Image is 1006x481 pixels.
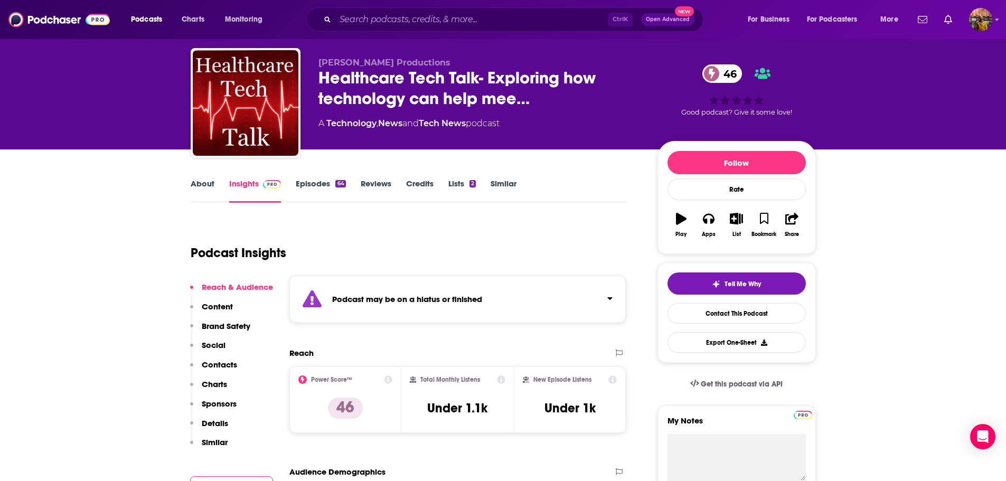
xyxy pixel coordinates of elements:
img: tell me why sparkle [712,280,720,288]
span: Podcasts [131,12,162,27]
button: Social [190,340,225,360]
input: Search podcasts, credits, & more... [335,11,608,28]
span: For Podcasters [807,12,858,27]
a: Tech News [419,118,466,128]
img: Healthcare Tech Talk- Exploring how technology can help meet the challenges in Healthcare. [193,50,298,156]
button: open menu [124,11,176,28]
div: A podcast [318,117,500,130]
span: For Business [748,12,789,27]
p: Similar [202,437,228,447]
button: Charts [190,379,227,399]
a: Contact This Podcast [667,303,806,324]
span: Logged in as hratnayake [969,8,992,31]
p: Details [202,418,228,428]
h2: Total Monthly Listens [420,376,480,383]
a: Charts [175,11,211,28]
p: Charts [202,379,227,389]
h2: Reach [289,348,314,358]
a: Show notifications dropdown [940,11,956,29]
div: Share [785,231,799,238]
a: Credits [406,178,434,203]
a: Lists2 [448,178,476,203]
button: open menu [218,11,276,28]
button: Export One-Sheet [667,332,806,353]
label: My Notes [667,416,806,434]
span: Open Advanced [646,17,690,22]
button: Sponsors [190,399,237,418]
span: , [377,118,378,128]
button: Reach & Audience [190,282,273,301]
span: and [402,118,419,128]
div: Open Intercom Messenger [970,424,995,449]
a: Pro website [794,409,812,419]
span: [PERSON_NAME] Productions [318,58,450,68]
button: open menu [873,11,911,28]
div: List [732,231,741,238]
div: 64 [335,180,345,187]
button: Content [190,301,233,321]
span: More [880,12,898,27]
span: 46 [713,64,742,83]
span: Ctrl K [608,13,633,26]
button: Open AdvancedNew [641,13,694,26]
button: tell me why sparkleTell Me Why [667,272,806,295]
span: New [675,6,694,16]
button: List [722,206,750,244]
div: Rate [667,178,806,200]
button: Follow [667,151,806,174]
a: Episodes64 [296,178,345,203]
button: Play [667,206,695,244]
div: 2 [469,180,476,187]
div: Search podcasts, credits, & more... [316,7,713,32]
img: User Profile [969,8,992,31]
h2: Audience Demographics [289,467,386,477]
span: Tell Me Why [725,280,761,288]
button: Contacts [190,360,237,379]
button: Share [778,206,805,244]
div: Play [675,231,687,238]
p: Content [202,301,233,312]
a: InsightsPodchaser Pro [229,178,281,203]
img: Podchaser Pro [263,180,281,188]
a: Reviews [361,178,391,203]
h3: Under 1.1k [427,400,487,416]
button: Bookmark [750,206,778,244]
a: Similar [491,178,516,203]
a: News [378,118,402,128]
a: Technology [326,118,377,128]
button: Brand Safety [190,321,250,341]
h3: Under 1k [544,400,596,416]
img: Podchaser Pro [794,411,812,419]
h2: New Episode Listens [533,376,591,383]
p: 46 [328,398,363,419]
button: Show profile menu [969,8,992,31]
button: Details [190,418,228,438]
button: Apps [695,206,722,244]
span: Get this podcast via API [701,380,783,389]
a: Get this podcast via API [682,371,792,397]
span: Monitoring [225,12,262,27]
p: Contacts [202,360,237,370]
a: 46 [702,64,742,83]
div: 46Good podcast? Give it some love! [657,58,816,123]
strong: Podcast may be on a hiatus or finished [332,294,482,304]
a: Show notifications dropdown [914,11,932,29]
img: Podchaser - Follow, Share and Rate Podcasts [8,10,110,30]
span: Good podcast? Give it some love! [681,108,792,116]
button: open menu [740,11,803,28]
p: Reach & Audience [202,282,273,292]
section: Click to expand status details [289,276,626,323]
p: Social [202,340,225,350]
button: Similar [190,437,228,457]
a: About [191,178,214,203]
div: Apps [702,231,716,238]
button: open menu [800,11,873,28]
span: Charts [182,12,204,27]
p: Brand Safety [202,321,250,331]
p: Sponsors [202,399,237,409]
h2: Power Score™ [311,376,352,383]
h1: Podcast Insights [191,245,286,261]
div: Bookmark [751,231,776,238]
